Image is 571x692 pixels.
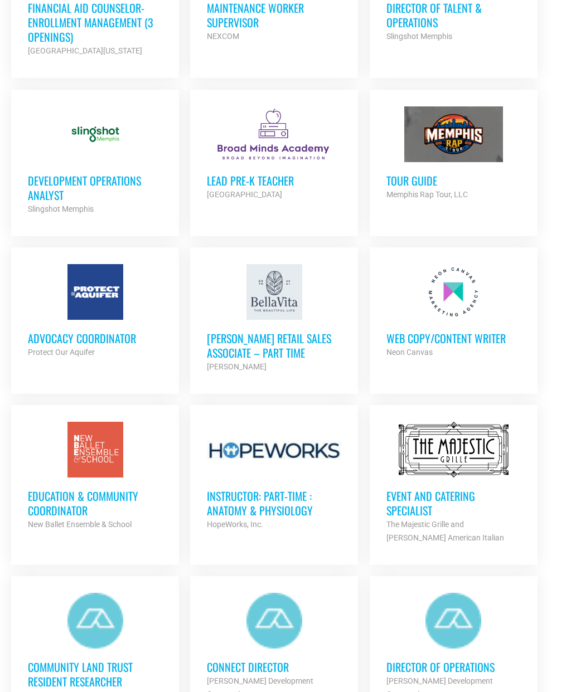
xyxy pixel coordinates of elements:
[370,90,538,218] a: Tour Guide Memphis Rap Tour, LLC
[28,348,95,357] strong: Protect Our Aquifer
[190,406,358,548] a: Instructor: Part-Time : Anatomy & Physiology HopeWorks, Inc.
[386,332,521,346] h3: Web Copy/Content Writer
[207,363,267,372] strong: [PERSON_NAME]
[28,332,162,346] h3: Advocacy Coordinator
[207,520,263,529] strong: HopeWorks, Inc.
[386,1,521,30] h3: Director of Talent & Operations
[207,489,341,518] h3: Instructor: Part-Time : Anatomy & Physiology
[386,348,433,357] strong: Neon Canvas
[370,248,538,376] a: Web Copy/Content Writer Neon Canvas
[207,191,282,199] strong: [GEOGRAPHIC_DATA]
[11,406,179,548] a: Education & Community Coordinator New Ballet Ensemble & School
[207,660,341,675] h3: Connect Director
[28,47,142,56] strong: [GEOGRAPHIC_DATA][US_STATE]
[386,174,521,188] h3: Tour Guide
[386,660,521,675] h3: Director of Operations
[207,1,341,30] h3: MAINTENANCE WORKER SUPERVISOR
[386,489,521,518] h3: Event and Catering Specialist
[207,174,341,188] h3: Lead Pre-K Teacher
[28,520,132,529] strong: New Ballet Ensemble & School
[207,332,341,360] h3: [PERSON_NAME] Retail Sales Associate – Part Time
[11,90,179,233] a: Development Operations Analyst Slingshot Memphis
[28,174,162,203] h3: Development Operations Analyst
[386,191,468,199] strong: Memphis Rap Tour, LLC
[28,1,162,45] h3: Financial Aid Counselor-Enrollment Management (3 Openings)
[386,520,504,543] strong: The Majestic Grille and [PERSON_NAME] American Italian
[11,248,179,376] a: Advocacy Coordinator Protect Our Aquifer
[28,489,162,518] h3: Education & Community Coordinator
[190,248,358,391] a: [PERSON_NAME] Retail Sales Associate – Part Time [PERSON_NAME]
[370,406,538,562] a: Event and Catering Specialist The Majestic Grille and [PERSON_NAME] American Italian
[28,660,162,689] h3: Community Land Trust Resident Researcher
[207,32,239,41] strong: NEXCOM
[28,205,94,214] strong: Slingshot Memphis
[386,32,452,41] strong: Slingshot Memphis
[190,90,358,218] a: Lead Pre-K Teacher [GEOGRAPHIC_DATA]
